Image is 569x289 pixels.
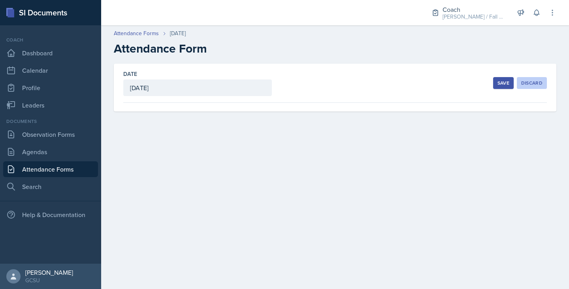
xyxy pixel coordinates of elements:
label: Date [123,70,137,78]
div: [PERSON_NAME] / Fall 2025 [443,13,506,21]
a: Attendance Forms [114,29,159,38]
a: Observation Forms [3,127,98,142]
div: Help & Documentation [3,207,98,223]
a: Profile [3,80,98,96]
a: Search [3,179,98,195]
div: Coach [443,5,506,14]
div: Save [497,80,509,86]
div: [DATE] [170,29,186,38]
div: GCSU [25,276,73,284]
div: Documents [3,118,98,125]
button: Discard [517,77,547,89]
div: Coach [3,36,98,43]
a: Agendas [3,144,98,160]
div: Discard [521,80,543,86]
h2: Attendance Form [114,42,556,56]
a: Attendance Forms [3,161,98,177]
a: Leaders [3,97,98,113]
div: [PERSON_NAME] [25,268,73,276]
a: Calendar [3,62,98,78]
button: Save [493,77,514,89]
a: Dashboard [3,45,98,61]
